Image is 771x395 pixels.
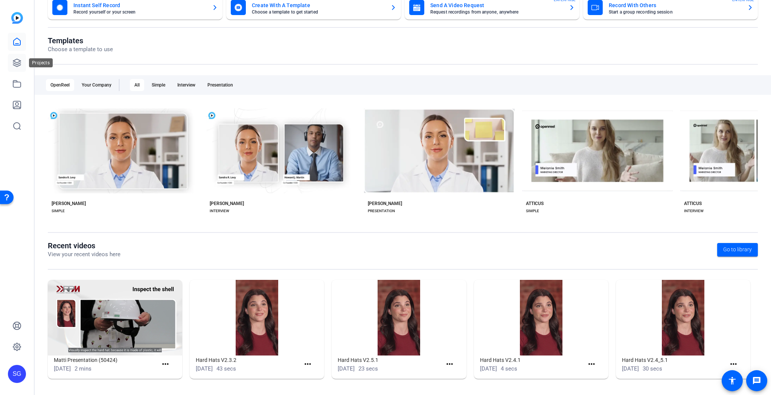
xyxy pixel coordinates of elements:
[54,365,71,372] span: [DATE]
[161,360,170,369] mat-icon: more_horiz
[480,355,584,365] h1: Hard Hats V2.4.1
[73,10,206,14] mat-card-subtitle: Record yourself or your screen
[728,376,737,385] mat-icon: accessibility
[147,79,170,91] div: Simple
[332,280,466,355] img: Hard Hats V2.5.1
[48,45,113,54] p: Choose a template to use
[480,365,497,372] span: [DATE]
[216,365,236,372] span: 43 secs
[52,201,86,207] div: [PERSON_NAME]
[609,1,741,10] mat-card-title: Record With Others
[368,201,402,207] div: [PERSON_NAME]
[48,36,113,45] h1: Templates
[48,241,120,250] h1: Recent videos
[684,208,704,214] div: INTERVIEW
[587,360,596,369] mat-icon: more_horiz
[252,10,384,14] mat-card-subtitle: Choose a template to get started
[368,208,395,214] div: PRESENTATION
[252,1,384,10] mat-card-title: Create With A Template
[210,201,244,207] div: [PERSON_NAME]
[196,365,213,372] span: [DATE]
[430,1,563,10] mat-card-title: Send A Video Request
[643,365,662,372] span: 30 secs
[48,280,182,355] img: Matti Presentation (50424)
[445,360,454,369] mat-icon: more_horiz
[8,365,26,383] div: SG
[73,1,206,10] mat-card-title: Instant Self Record
[501,365,517,372] span: 4 secs
[338,355,442,365] h1: Hard Hats V2.5.1
[130,79,144,91] div: All
[526,208,539,214] div: SIMPLE
[338,365,355,372] span: [DATE]
[210,208,229,214] div: INTERVIEW
[752,376,761,385] mat-icon: message
[622,355,726,365] h1: Hard Hats V2.4_5.1
[173,79,200,91] div: Interview
[48,250,120,259] p: View your recent videos here
[11,12,23,24] img: blue-gradient.svg
[723,246,752,254] span: Go to library
[358,365,378,372] span: 23 secs
[29,58,53,67] div: Projects
[54,355,158,365] h1: Matti Presentation (50424)
[196,355,300,365] h1: Hard Hats V2.3.2
[729,360,738,369] mat-icon: more_horiz
[75,365,91,372] span: 2 mins
[609,10,741,14] mat-card-subtitle: Start a group recording session
[622,365,639,372] span: [DATE]
[203,79,238,91] div: Presentation
[190,280,324,355] img: Hard Hats V2.3.2
[77,79,116,91] div: Your Company
[303,360,312,369] mat-icon: more_horiz
[430,10,563,14] mat-card-subtitle: Request recordings from anyone, anywhere
[526,201,544,207] div: ATTICUS
[684,201,702,207] div: ATTICUS
[474,280,608,355] img: Hard Hats V2.4.1
[717,243,758,257] a: Go to library
[52,208,65,214] div: SIMPLE
[616,280,750,355] img: Hard Hats V2.4_5.1
[46,79,74,91] div: OpenReel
